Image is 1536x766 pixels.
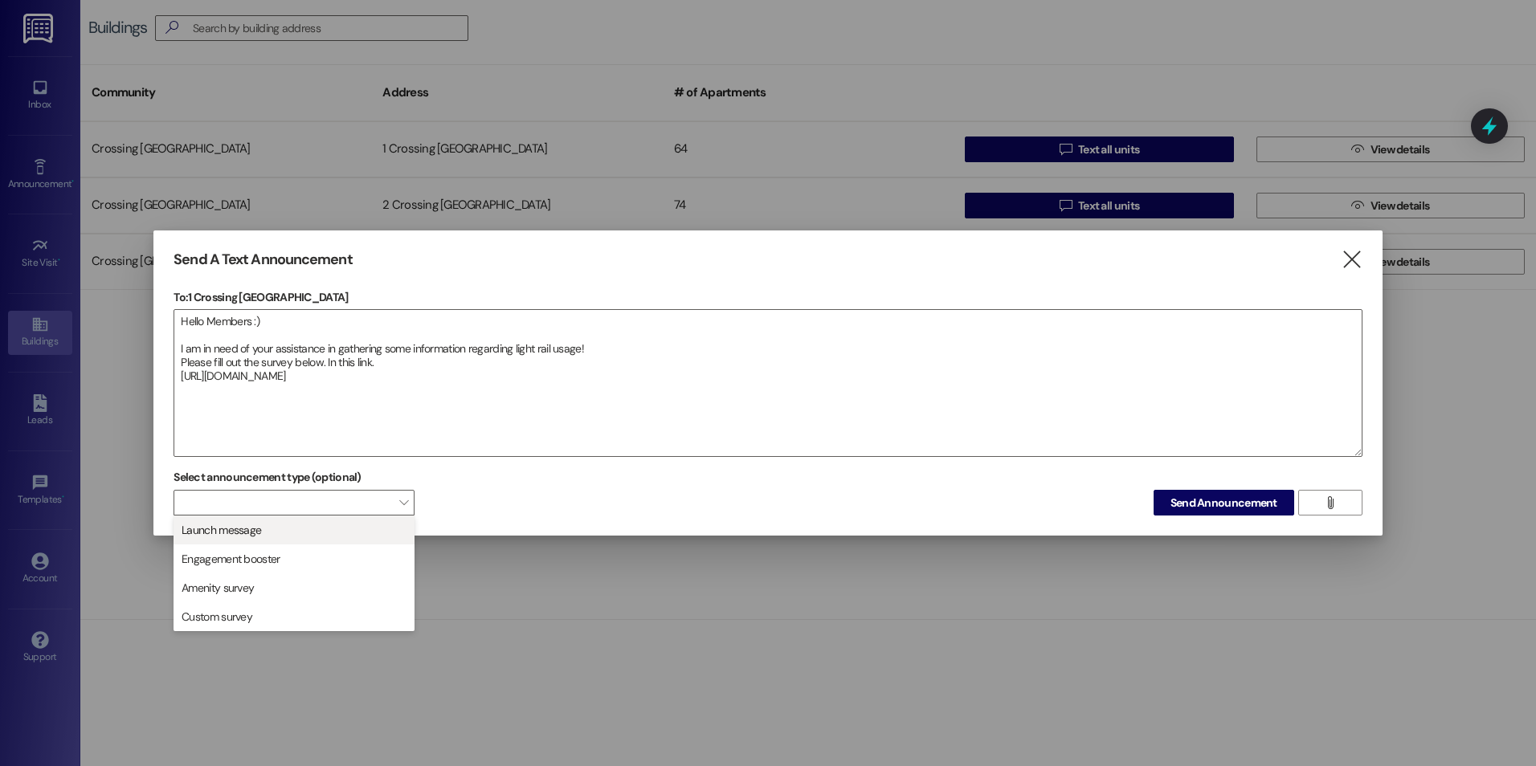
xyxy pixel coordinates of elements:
[174,309,1362,457] div: Hello Members :) I am in need of your assistance in gathering some information regarding light ra...
[182,522,261,538] span: Launch message
[1154,490,1294,515] button: Send Announcement
[182,580,254,596] span: Amenity survey
[182,551,280,567] span: Engagement booster
[174,310,1362,456] textarea: Hello Members :) I am in need of your assistance in gathering some information regarding light ra...
[182,609,252,625] span: Custom survey
[174,465,362,490] label: Select announcement type (optional)
[1341,251,1362,268] i: 
[1170,495,1277,511] span: Send Announcement
[1324,496,1336,509] i: 
[174,251,352,269] h3: Send A Text Announcement
[174,289,1362,305] p: To: 1 Crossing [GEOGRAPHIC_DATA]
